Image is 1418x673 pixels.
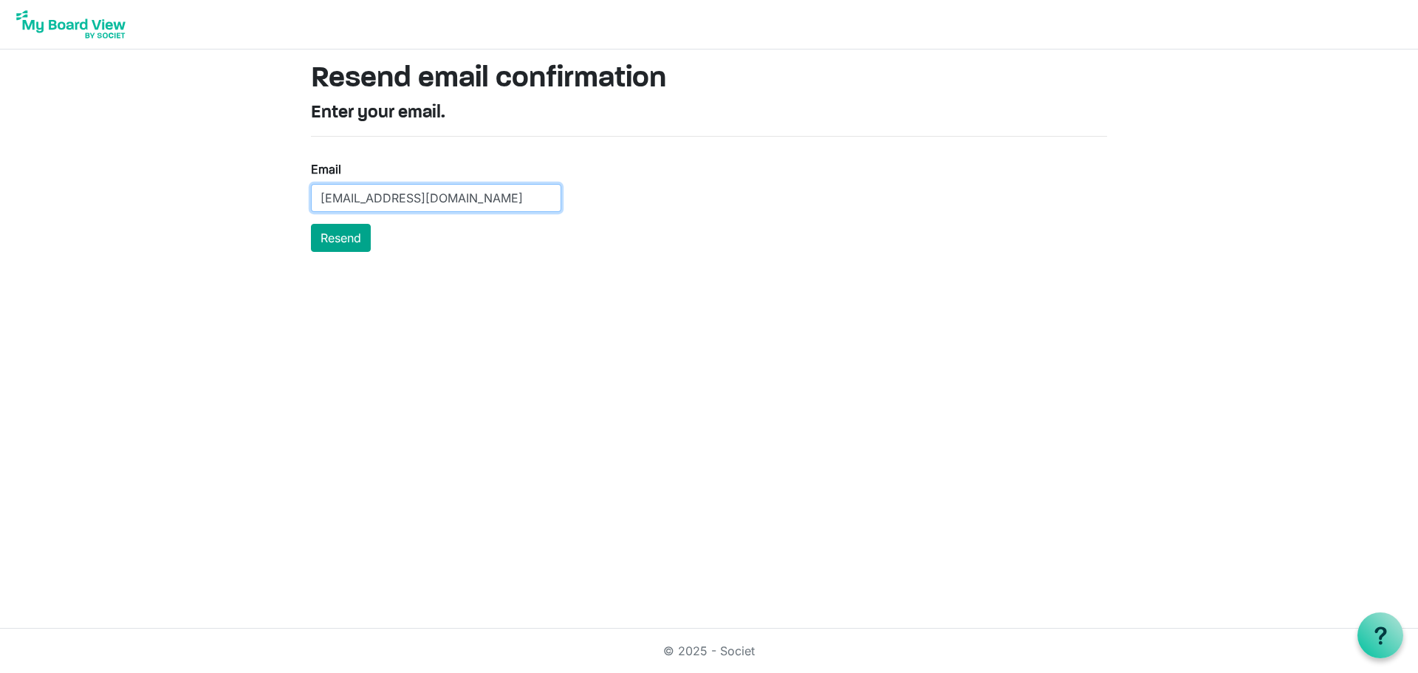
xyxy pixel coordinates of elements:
label: Email [311,160,341,178]
a: © 2025 - Societ [663,643,755,658]
h1: Resend email confirmation [311,61,1107,97]
h4: Enter your email. [311,103,1107,124]
img: My Board View Logo [12,6,130,43]
button: Resend [311,224,371,252]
